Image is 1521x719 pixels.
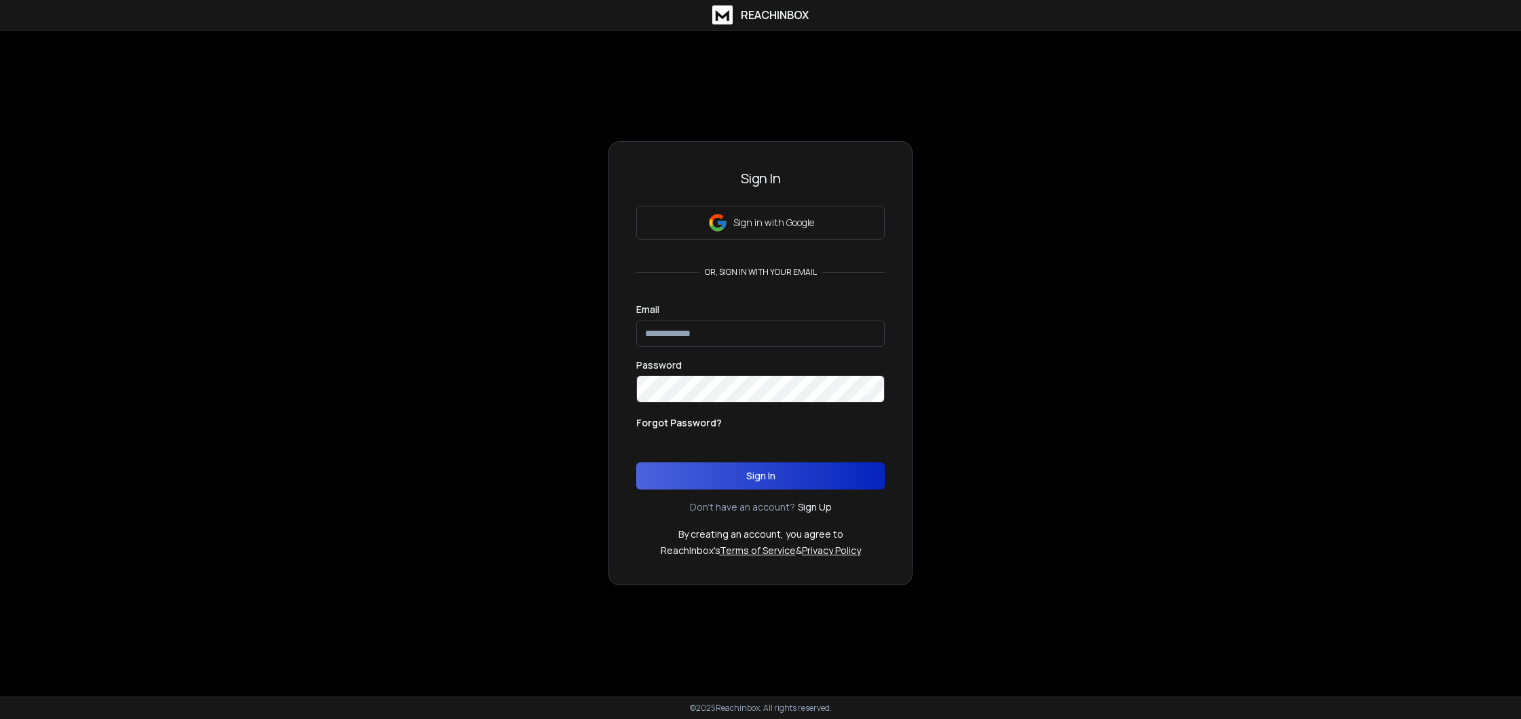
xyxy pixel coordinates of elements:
[678,528,843,541] p: By creating an account, you agree to
[712,5,733,24] img: logo
[699,267,822,278] p: or, sign in with your email
[720,544,796,557] a: Terms of Service
[636,169,885,188] h3: Sign In
[741,7,809,23] h1: ReachInbox
[733,216,814,229] p: Sign in with Google
[636,361,682,370] label: Password
[661,544,861,557] p: ReachInbox's &
[636,416,722,430] p: Forgot Password?
[636,462,885,490] button: Sign In
[636,206,885,240] button: Sign in with Google
[690,703,832,714] p: © 2025 Reachinbox. All rights reserved.
[712,5,809,24] a: ReachInbox
[636,305,659,314] label: Email
[798,500,832,514] a: Sign Up
[802,544,861,557] a: Privacy Policy
[690,500,795,514] p: Don't have an account?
